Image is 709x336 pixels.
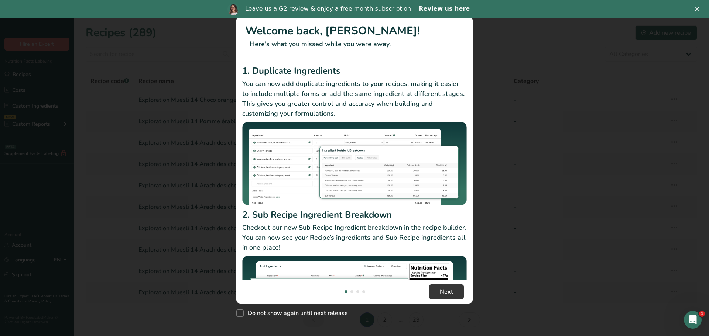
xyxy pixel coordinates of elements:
p: You can now add duplicate ingredients to your recipes, making it easier to include multiple forms... [242,79,467,119]
span: Do not show again until next release [244,309,348,317]
img: Duplicate Ingredients [242,122,467,205]
iframe: Intercom live chat [684,311,702,329]
span: Next [440,287,453,296]
a: Review us here [419,5,470,13]
h2: 1. Duplicate Ingredients [242,64,467,77]
img: Profile image for Reem [227,3,239,15]
div: Close [695,7,702,11]
p: Here's what you missed while you were away. [245,39,464,49]
div: Leave us a G2 review & enjoy a free month subscription. [245,5,413,13]
h1: Welcome back, [PERSON_NAME]! [245,22,464,39]
button: Next [429,284,464,299]
h2: 2. Sub Recipe Ingredient Breakdown [242,208,467,221]
span: 1 [699,311,705,317]
p: Checkout our new Sub Recipe Ingredient breakdown in the recipe builder. You can now see your Reci... [242,223,467,253]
